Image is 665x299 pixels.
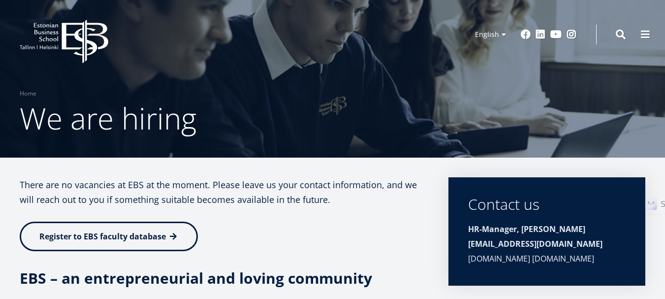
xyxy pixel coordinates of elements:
[39,231,166,242] span: Register to EBS faculty database
[550,30,562,39] a: Youtube
[521,30,531,39] a: Facebook
[20,268,372,288] strong: EBS – an entrepreneurial and loving community
[536,30,545,39] a: Linkedin
[20,222,198,251] a: Register to EBS faculty database
[468,222,626,266] div: [DOMAIN_NAME] [DOMAIN_NAME]
[567,30,576,39] a: Instagram
[20,98,196,138] span: We are hiring
[20,89,36,99] a: Home
[468,224,602,249] strong: HR-Manager, [PERSON_NAME][EMAIL_ADDRESS][DOMAIN_NAME]
[20,177,429,207] p: There are no vacancies at EBS at the moment. Please leave us your contact information, and we wil...
[468,197,626,212] div: Contact us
